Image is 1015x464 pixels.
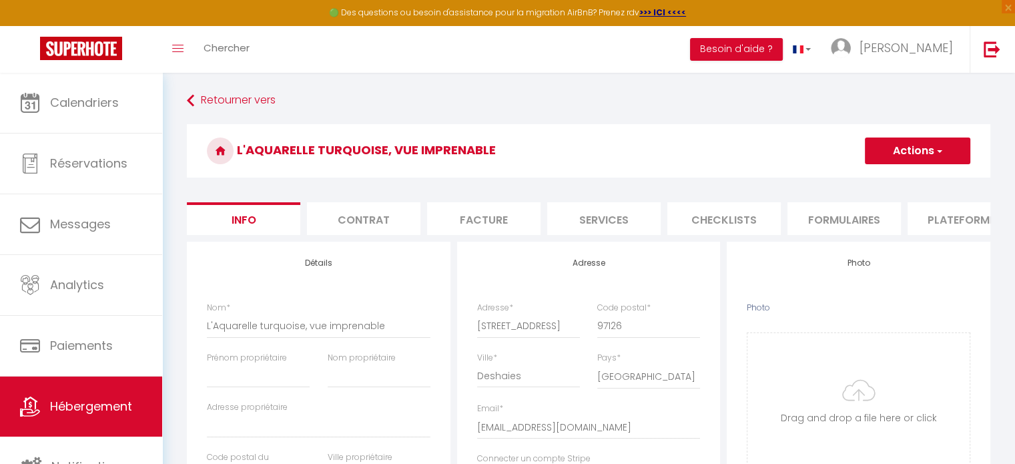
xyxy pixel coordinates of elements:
img: website_grey.svg [21,35,32,45]
span: Calendriers [50,94,119,111]
label: Code postal [597,302,651,314]
span: Hébergement [50,398,132,415]
li: Facture [427,202,541,235]
label: Prénom propriétaire [207,352,287,365]
span: Réservations [50,155,127,172]
span: Messages [50,216,111,232]
div: v 4.0.25 [37,21,65,32]
li: Checklists [667,202,781,235]
li: Contrat [307,202,420,235]
a: ... [PERSON_NAME] [821,26,970,73]
label: Nom propriétaire [328,352,396,365]
h4: Adresse [477,258,701,268]
img: logout [984,41,1000,57]
h4: Détails [207,258,430,268]
div: Mots-clés [166,79,204,87]
h3: L'Aquarelle turquoise, vue imprenable [187,124,990,178]
img: logo_orange.svg [21,21,32,32]
label: Adresse propriétaire [207,401,288,414]
img: Super Booking [40,37,122,60]
a: >>> ICI <<<< [639,7,686,18]
label: Ville propriétaire [328,451,392,464]
a: Chercher [194,26,260,73]
div: Domaine [69,79,103,87]
li: Services [547,202,661,235]
button: Besoin d'aide ? [690,38,783,61]
span: Chercher [204,41,250,55]
img: ... [831,38,851,58]
label: Email [477,403,503,415]
button: Actions [865,138,970,164]
span: Analytics [50,276,104,293]
span: [PERSON_NAME] [860,39,953,56]
h4: Photo [747,258,970,268]
span: Paiements [50,337,113,354]
div: Domaine: [DOMAIN_NAME] [35,35,151,45]
a: Retourner vers [187,89,990,113]
li: Info [187,202,300,235]
img: tab_domain_overview_orange.svg [54,77,65,88]
img: tab_keywords_by_traffic_grey.svg [151,77,162,88]
label: Photo [747,302,770,314]
label: Nom [207,302,230,314]
label: Pays [597,352,621,365]
label: Adresse [477,302,513,314]
li: Formulaires [787,202,901,235]
label: Ville [477,352,497,365]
